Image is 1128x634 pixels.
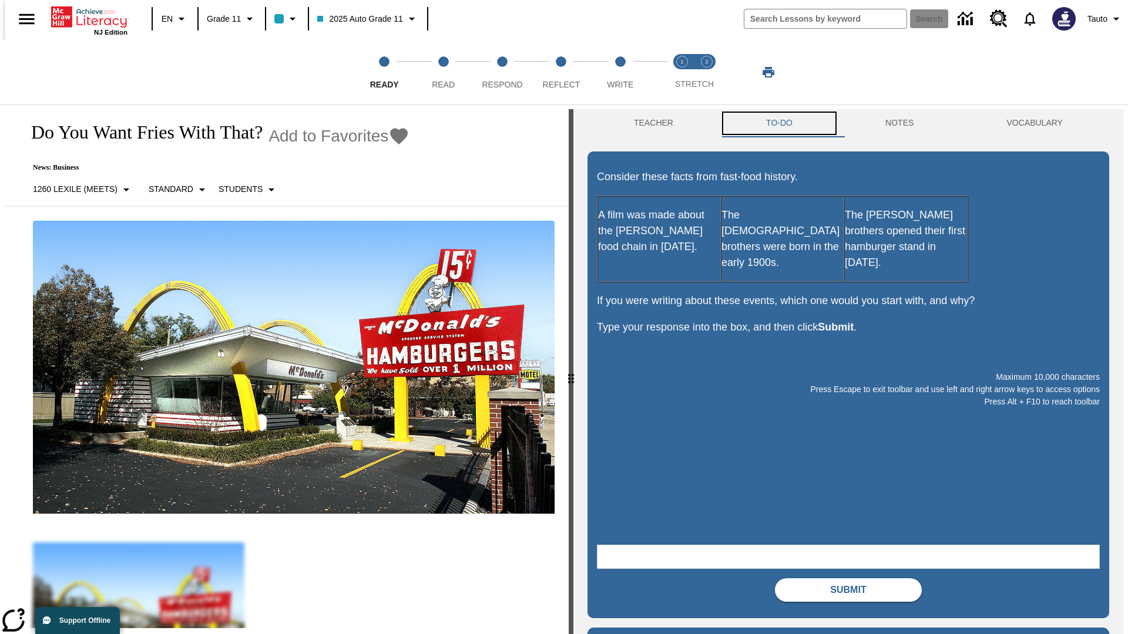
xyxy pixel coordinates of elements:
[680,59,683,65] text: 1
[607,80,633,89] span: Write
[818,321,854,333] strong: Submit
[720,109,839,137] button: TO-DO
[597,383,1100,396] p: Press Escape to exit toolbar and use left and right arrow keys to access options
[270,8,304,29] button: Class color is light blue. Change class color
[960,109,1109,137] button: VOCABULARY
[482,80,522,89] span: Respond
[775,578,922,602] button: Submit
[675,79,714,89] span: STRETCH
[845,207,967,271] p: The [PERSON_NAME] brothers opened their first hamburger stand in [DATE].
[350,40,418,104] button: Ready step 1 of 5
[156,8,194,29] button: Language: EN, Select a language
[268,127,388,146] span: Add to Favorites
[268,126,409,146] button: Add to Favorites - Do You Want Fries With That?
[543,80,580,89] span: Reflect
[951,3,983,35] a: Data Center
[690,40,724,104] button: Stretch Respond step 2 of 2
[598,207,720,255] p: A film was made about the [PERSON_NAME] food chain in [DATE].
[569,109,573,634] div: Press Enter or Spacebar and then press right and left arrow keys to move the slider
[9,2,44,36] button: Open side menu
[1087,13,1107,25] span: Tauto
[202,8,261,29] button: Grade: Grade 11, Select a grade
[721,207,844,271] p: The [DEMOGRAPHIC_DATA] brothers were born in the early 1900s.
[597,293,1100,309] p: If you were writing about these events, which one would you start with, and why?
[33,183,117,195] p: 1260 Lexile (Meets)
[1052,7,1076,31] img: Avatar
[573,109,1123,634] div: activity
[586,40,654,104] button: Write step 5 of 5
[317,13,402,25] span: 2025 Auto Grade 11
[597,319,1100,335] p: Type your response into the box, and then click .
[750,62,787,83] button: Print
[587,109,720,137] button: Teacher
[19,122,263,143] h1: Do You Want Fries With That?
[207,13,241,25] span: Grade 11
[313,8,423,29] button: Class: 2025 Auto Grade 11, Select your class
[144,179,214,200] button: Scaffolds, Standard
[1083,8,1128,29] button: Profile/Settings
[370,80,399,89] span: Ready
[162,13,173,25] span: EN
[19,163,409,172] p: News: Business
[468,40,536,104] button: Respond step 3 of 5
[1015,4,1045,34] a: Notifications
[597,396,1100,408] p: Press Alt + F10 to reach toolbar
[597,371,1100,383] p: Maximum 10,000 characters
[5,9,172,20] body: Maximum 10,000 characters Press Escape to exit toolbar and use left and right arrow keys to acces...
[219,183,263,195] p: Students
[149,183,193,195] p: Standard
[1045,4,1083,34] button: Select a new avatar
[94,29,127,36] span: NJ Edition
[665,40,699,104] button: Stretch Read step 1 of 2
[5,109,569,628] div: reading
[705,59,708,65] text: 2
[28,179,138,200] button: Select Lexile, 1260 Lexile (Meets)
[432,80,455,89] span: Read
[597,169,1100,185] p: Consider these facts from fast-food history.
[527,40,595,104] button: Reflect step 4 of 5
[587,109,1109,137] div: Instructional Panel Tabs
[744,9,907,28] input: search field
[983,3,1015,35] a: Resource Center, Will open in new tab
[59,616,110,625] span: Support Offline
[51,4,127,36] div: Home
[214,179,283,200] button: Select Student
[839,109,960,137] button: NOTES
[33,221,555,514] img: One of the first McDonald's stores, with the iconic red sign and golden arches.
[35,607,120,634] button: Support Offline
[409,40,477,104] button: Read step 2 of 5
